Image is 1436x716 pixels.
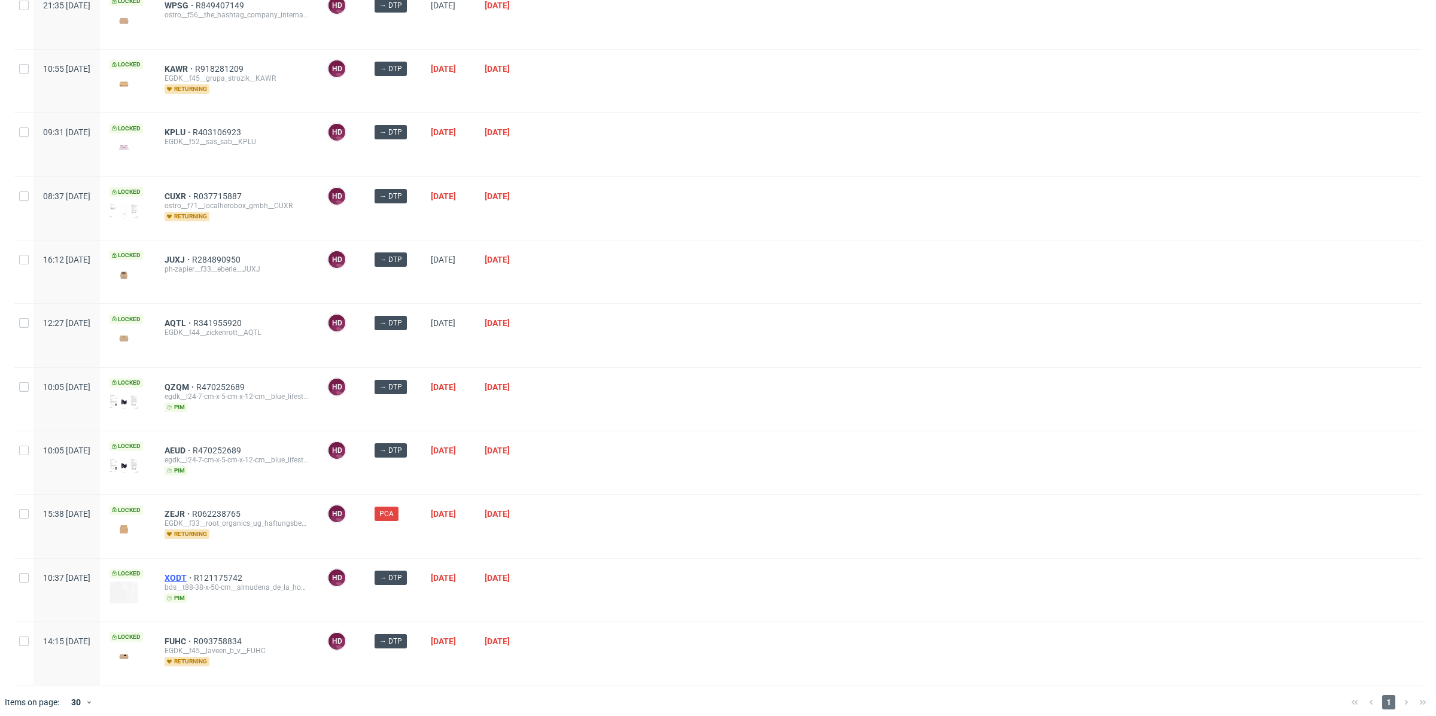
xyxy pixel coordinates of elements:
[431,191,456,201] span: [DATE]
[485,318,510,328] span: [DATE]
[328,60,345,77] figcaption: HD
[109,204,138,218] img: version_two_editor_design.png
[109,315,143,324] span: Locked
[431,509,456,519] span: [DATE]
[109,251,143,260] span: Locked
[109,632,143,642] span: Locked
[109,505,143,515] span: Locked
[43,255,90,264] span: 16:12 [DATE]
[431,382,456,392] span: [DATE]
[379,445,402,456] span: → DTP
[165,382,196,392] span: QZQM
[1382,695,1395,709] span: 1
[109,569,143,578] span: Locked
[109,378,143,388] span: Locked
[165,446,193,455] a: AEUD
[165,529,209,539] span: returning
[193,127,244,137] a: R403106923
[165,509,192,519] span: ZEJR
[485,509,510,519] span: [DATE]
[43,318,90,328] span: 12:27 [DATE]
[109,521,138,537] img: version_two_editor_design
[109,139,138,156] img: version_two_editor_design
[379,63,402,74] span: → DTP
[379,572,402,583] span: → DTP
[109,648,138,665] img: version_two_editor_design.png
[5,696,59,708] span: Items on page:
[485,1,510,10] span: [DATE]
[431,636,456,646] span: [DATE]
[165,392,308,401] div: egdk__l24-7-cm-x-5-cm-x-12-cm__blue_lifestyle_ltd__QZQM
[109,458,138,473] img: version_two_editor_design.png
[431,255,455,264] span: [DATE]
[431,64,456,74] span: [DATE]
[165,212,209,221] span: returning
[165,84,209,94] span: returning
[109,330,138,346] img: version_two_editor_design
[165,191,193,201] a: CUXR
[485,64,510,74] span: [DATE]
[109,187,143,197] span: Locked
[328,379,345,395] figcaption: HD
[43,191,90,201] span: 08:37 [DATE]
[485,636,510,646] span: [DATE]
[485,127,510,137] span: [DATE]
[431,318,455,328] span: [DATE]
[165,455,308,465] div: egdk__l24-7-cm-x-5-cm-x-12-cm__blue_lifestyle_ltd__AEUD
[165,10,308,20] div: ostro__f56__the_hashtag_company_international_ltd__WPSG
[485,446,510,455] span: [DATE]
[193,318,244,328] a: R341955920
[109,395,138,410] img: version_two_editor_design.png
[431,127,456,137] span: [DATE]
[165,519,308,528] div: EGDK__f33__root_organics_ug_haftungsbeschrankt__ZEJR
[193,191,244,201] a: R037715887
[328,124,345,141] figcaption: HD
[379,382,402,392] span: → DTP
[165,636,193,646] a: FUHC
[109,60,143,69] span: Locked
[165,137,308,147] div: EGDK__f52__sas_sab__KPLU
[165,318,193,328] span: AQTL
[109,13,138,29] img: version_two_editor_design
[194,573,245,583] a: R121175742
[165,403,187,412] span: pim
[43,64,90,74] span: 10:55 [DATE]
[109,76,138,92] img: version_two_editor_design
[165,573,194,583] span: XODT
[165,264,308,274] div: ph-zapier__f33__eberle__JUXJ
[165,1,196,10] a: WPSG
[165,74,308,83] div: EGDK__f45__grupa_strozik__KAWR
[43,573,90,583] span: 10:37 [DATE]
[165,64,195,74] a: KAWR
[431,1,455,10] span: [DATE]
[196,1,247,10] span: R849407149
[485,191,510,201] span: [DATE]
[431,446,456,455] span: [DATE]
[165,328,308,337] div: EGDK__f44__zickenrott__AQTL
[165,583,308,592] div: bds__t88-38-x-50-cm__almudena_de_la_hoz__XODT
[431,573,456,583] span: [DATE]
[43,1,90,10] span: 21:35 [DATE]
[109,267,138,283] img: version_two_editor_design
[193,446,244,455] span: R470252689
[43,382,90,392] span: 10:05 [DATE]
[165,127,193,137] a: KPLU
[64,694,86,711] div: 30
[109,124,143,133] span: Locked
[192,509,243,519] a: R062238765
[379,254,402,265] span: → DTP
[43,509,90,519] span: 15:38 [DATE]
[165,593,187,603] span: pim
[379,636,402,647] span: → DTP
[43,446,90,455] span: 10:05 [DATE]
[109,441,143,451] span: Locked
[328,633,345,650] figcaption: HD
